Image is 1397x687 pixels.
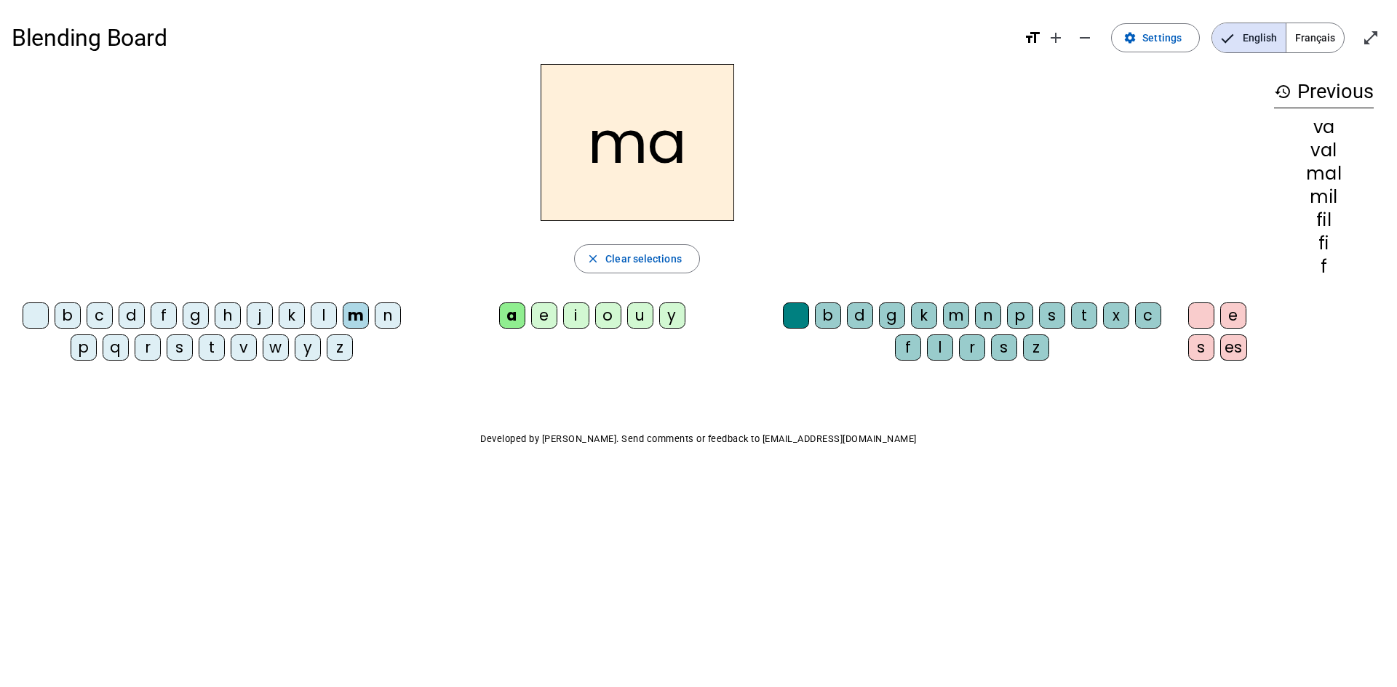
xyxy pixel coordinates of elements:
span: Clear selections [605,250,682,268]
div: y [659,302,685,329]
div: z [327,334,353,361]
mat-icon: format_size [1024,29,1041,47]
button: Decrease font size [1070,23,1099,52]
div: d [847,302,873,329]
div: r [135,334,161,361]
div: l [311,302,337,329]
div: h [215,302,241,329]
div: y [295,334,321,361]
div: s [1188,334,1214,361]
div: b [55,302,81,329]
div: k [279,302,305,329]
button: Clear selections [574,244,700,273]
div: k [911,302,937,329]
button: Increase font size [1041,23,1070,52]
div: fil [1274,212,1374,229]
div: es [1220,334,1247,361]
div: j [247,302,273,329]
div: mal [1274,165,1374,182]
div: q [103,334,129,361]
div: e [531,302,557,329]
div: f [895,334,921,361]
div: mil [1274,188,1374,206]
button: Settings [1111,23,1200,52]
span: Settings [1142,29,1182,47]
div: p [1007,302,1033,329]
mat-icon: close [586,252,600,265]
div: c [87,302,113,329]
mat-icon: history [1274,83,1291,100]
div: f [151,302,177,329]
span: English [1212,23,1286,52]
div: d [119,302,145,329]
div: i [563,302,589,329]
div: a [499,302,525,329]
button: Enter full screen [1356,23,1385,52]
div: m [343,302,369,329]
p: Developed by [PERSON_NAME]. Send comments or feedback to [EMAIL_ADDRESS][DOMAIN_NAME] [12,430,1385,448]
mat-button-toggle-group: Language selection [1211,23,1345,53]
div: l [927,334,953,361]
div: x [1103,302,1129,329]
div: f [1274,258,1374,276]
div: v [231,334,257,361]
div: s [167,334,193,361]
div: n [375,302,401,329]
div: o [595,302,621,329]
div: va [1274,118,1374,136]
div: s [1039,302,1065,329]
div: fi [1274,235,1374,252]
div: u [627,302,653,329]
div: e [1220,302,1246,329]
mat-icon: remove [1076,29,1094,47]
h2: ma [541,64,734,221]
div: t [199,334,225,361]
div: w [263,334,289,361]
div: val [1274,142,1374,159]
h3: Previous [1274,76,1374,108]
div: m [943,302,969,329]
h1: Blending Board [12,15,1012,61]
div: g [183,302,209,329]
div: p [71,334,97,361]
mat-icon: add [1047,29,1064,47]
div: r [959,334,985,361]
mat-icon: open_in_full [1362,29,1380,47]
div: t [1071,302,1097,329]
span: Français [1286,23,1344,52]
div: s [991,334,1017,361]
div: g [879,302,905,329]
div: c [1135,302,1161,329]
div: z [1023,334,1049,361]
mat-icon: settings [1123,31,1137,44]
div: b [815,302,841,329]
div: n [975,302,1001,329]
